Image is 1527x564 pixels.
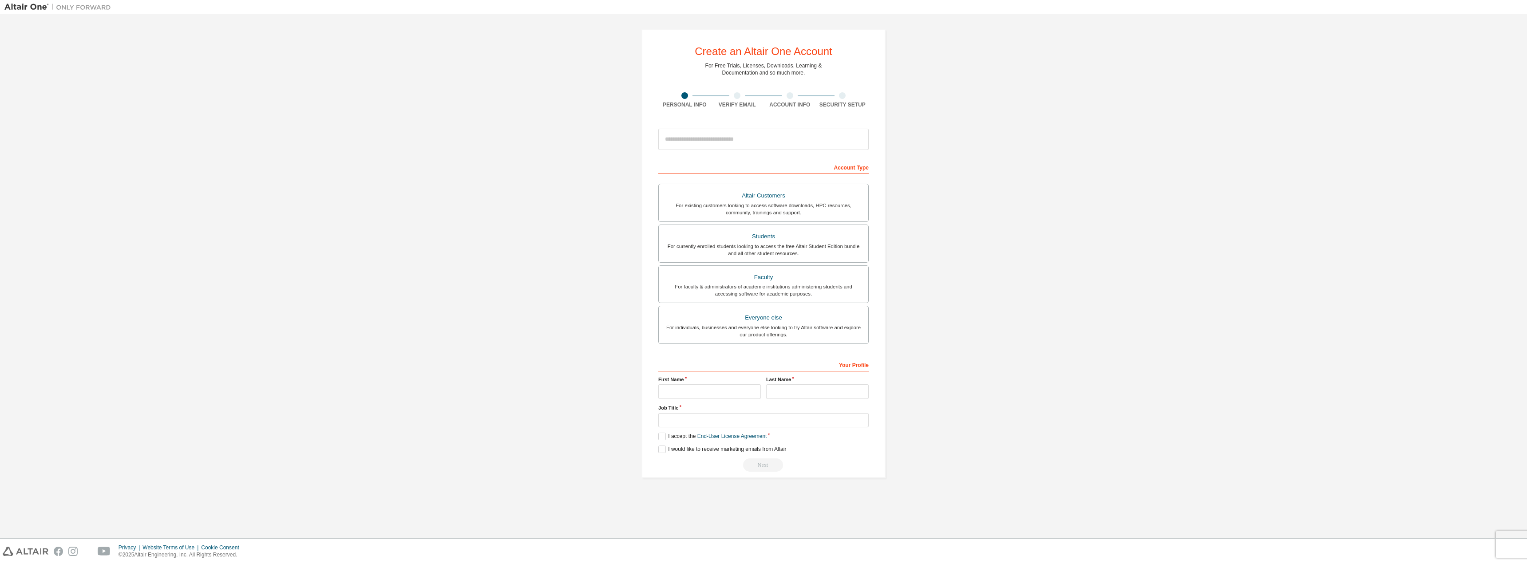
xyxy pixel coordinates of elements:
p: © 2025 Altair Engineering, Inc. All Rights Reserved. [119,551,245,559]
img: altair_logo.svg [3,547,48,556]
label: Last Name [766,376,869,383]
label: First Name [658,376,761,383]
a: End-User License Agreement [697,433,767,439]
img: instagram.svg [68,547,78,556]
div: Cookie Consent [201,544,244,551]
div: Privacy [119,544,142,551]
div: Account Info [763,101,816,108]
div: Verify Email [711,101,764,108]
img: facebook.svg [54,547,63,556]
div: For Free Trials, Licenses, Downloads, Learning & Documentation and so much more. [705,62,822,76]
div: Everyone else [664,312,863,324]
div: Personal Info [658,101,711,108]
div: Security Setup [816,101,869,108]
div: Website Terms of Use [142,544,201,551]
div: Account Type [658,160,869,174]
div: Read and acccept EULA to continue [658,458,869,472]
div: Create an Altair One Account [695,46,832,57]
div: Faculty [664,271,863,284]
label: Job Title [658,404,869,411]
img: Altair One [4,3,115,12]
div: Altair Customers [664,189,863,202]
div: For existing customers looking to access software downloads, HPC resources, community, trainings ... [664,202,863,216]
img: youtube.svg [98,547,111,556]
div: Students [664,230,863,243]
label: I would like to receive marketing emails from Altair [658,446,786,453]
div: Your Profile [658,357,869,371]
div: For faculty & administrators of academic institutions administering students and accessing softwa... [664,283,863,297]
div: For currently enrolled students looking to access the free Altair Student Edition bundle and all ... [664,243,863,257]
label: I accept the [658,433,767,440]
div: For individuals, businesses and everyone else looking to try Altair software and explore our prod... [664,324,863,338]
